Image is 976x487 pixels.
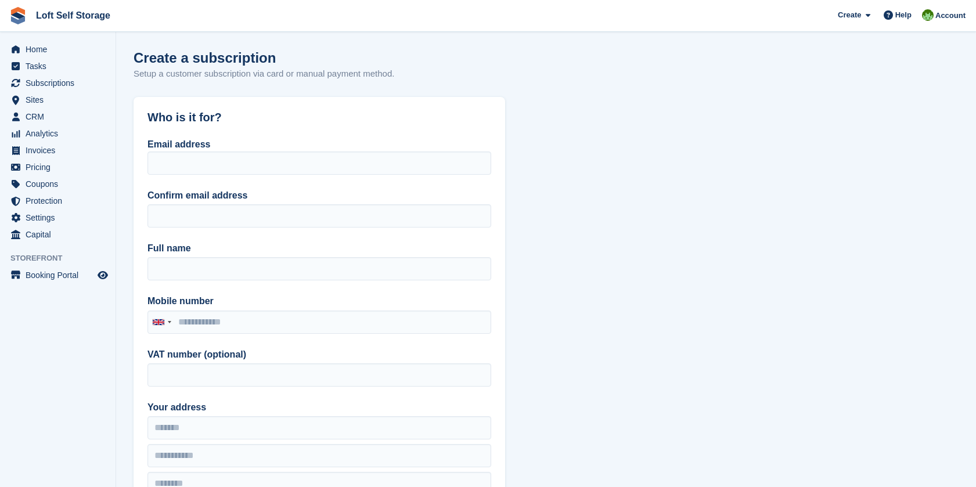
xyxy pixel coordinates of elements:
[922,9,934,21] img: James Johnson
[26,210,95,226] span: Settings
[6,159,110,175] a: menu
[935,10,966,21] span: Account
[147,348,491,362] label: VAT number (optional)
[26,267,95,283] span: Booking Portal
[26,58,95,74] span: Tasks
[96,268,110,282] a: Preview store
[147,241,491,255] label: Full name
[147,189,491,203] label: Confirm email address
[6,109,110,125] a: menu
[26,176,95,192] span: Coupons
[6,75,110,91] a: menu
[26,92,95,108] span: Sites
[6,176,110,192] a: menu
[147,294,491,308] label: Mobile number
[6,142,110,158] a: menu
[10,252,116,264] span: Storefront
[147,111,491,124] h2: Who is it for?
[26,193,95,209] span: Protection
[6,125,110,142] a: menu
[26,41,95,57] span: Home
[9,7,27,24] img: stora-icon-8386f47178a22dfd0bd8f6a31ec36ba5ce8667c1dd55bd0f319d3a0aa187defe.svg
[26,109,95,125] span: CRM
[26,142,95,158] span: Invoices
[31,6,115,25] a: Loft Self Storage
[6,210,110,226] a: menu
[26,75,95,91] span: Subscriptions
[6,193,110,209] a: menu
[134,67,394,81] p: Setup a customer subscription via card or manual payment method.
[26,159,95,175] span: Pricing
[134,50,276,66] h1: Create a subscription
[26,226,95,243] span: Capital
[148,311,175,333] div: United Kingdom: +44
[6,41,110,57] a: menu
[147,401,491,414] label: Your address
[895,9,912,21] span: Help
[6,92,110,108] a: menu
[147,139,211,149] label: Email address
[26,125,95,142] span: Analytics
[6,226,110,243] a: menu
[838,9,861,21] span: Create
[6,267,110,283] a: menu
[6,58,110,74] a: menu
